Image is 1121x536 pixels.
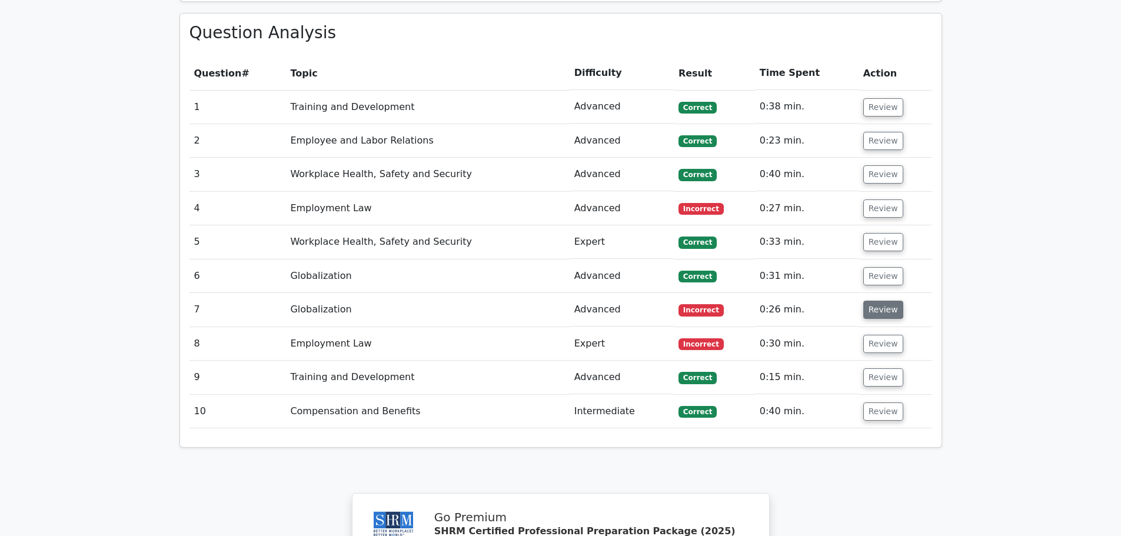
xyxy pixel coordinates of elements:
[678,338,724,350] span: Incorrect
[678,203,724,215] span: Incorrect
[570,124,674,158] td: Advanced
[189,158,286,191] td: 3
[755,327,859,361] td: 0:30 min.
[189,124,286,158] td: 2
[570,361,674,394] td: Advanced
[755,158,859,191] td: 0:40 min.
[755,293,859,327] td: 0:26 min.
[570,259,674,293] td: Advanced
[863,402,903,421] button: Review
[189,23,932,43] h3: Question Analysis
[863,368,903,387] button: Review
[863,267,903,285] button: Review
[678,135,717,147] span: Correct
[189,225,286,259] td: 5
[285,225,569,259] td: Workplace Health, Safety and Security
[755,225,859,259] td: 0:33 min.
[678,372,717,384] span: Correct
[189,327,286,361] td: 8
[678,304,724,316] span: Incorrect
[285,327,569,361] td: Employment Law
[678,169,717,181] span: Correct
[189,361,286,394] td: 9
[570,225,674,259] td: Expert
[189,192,286,225] td: 4
[189,90,286,124] td: 1
[285,124,569,158] td: Employee and Labor Relations
[570,395,674,428] td: Intermediate
[285,293,569,327] td: Globalization
[863,199,903,218] button: Review
[859,56,932,90] th: Action
[863,335,903,353] button: Review
[285,395,569,428] td: Compensation and Benefits
[863,98,903,116] button: Review
[285,192,569,225] td: Employment Law
[755,395,859,428] td: 0:40 min.
[570,192,674,225] td: Advanced
[755,361,859,394] td: 0:15 min.
[285,361,569,394] td: Training and Development
[678,102,717,114] span: Correct
[570,56,674,90] th: Difficulty
[285,158,569,191] td: Workplace Health, Safety and Security
[863,301,903,319] button: Review
[755,192,859,225] td: 0:27 min.
[285,90,569,124] td: Training and Development
[189,56,286,90] th: #
[863,165,903,184] button: Review
[285,259,569,293] td: Globalization
[570,90,674,124] td: Advanced
[755,56,859,90] th: Time Spent
[189,259,286,293] td: 6
[678,271,717,282] span: Correct
[570,327,674,361] td: Expert
[678,237,717,248] span: Correct
[570,158,674,191] td: Advanced
[678,406,717,418] span: Correct
[755,124,859,158] td: 0:23 min.
[755,90,859,124] td: 0:38 min.
[189,395,286,428] td: 10
[570,293,674,327] td: Advanced
[674,56,755,90] th: Result
[755,259,859,293] td: 0:31 min.
[863,233,903,251] button: Review
[189,293,286,327] td: 7
[194,68,242,79] span: Question
[285,56,569,90] th: Topic
[863,132,903,150] button: Review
